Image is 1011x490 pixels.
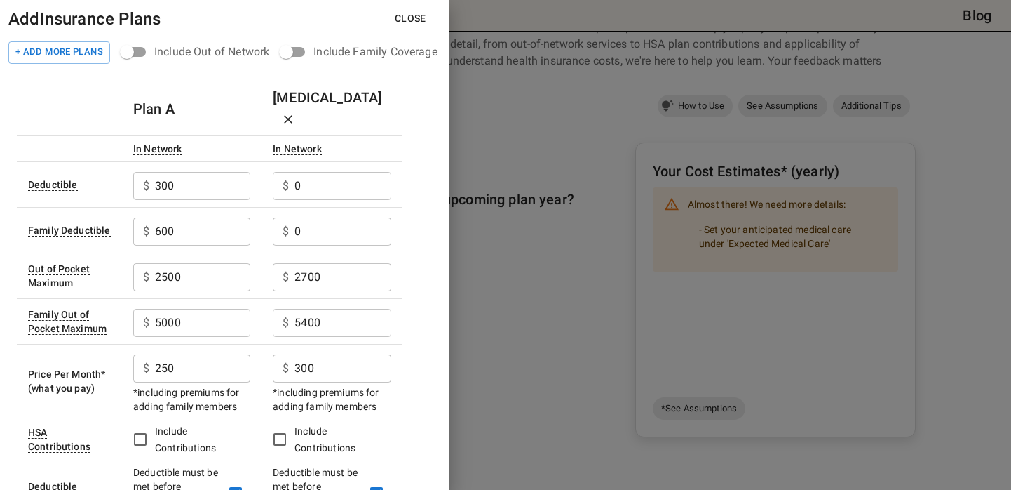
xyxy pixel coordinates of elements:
div: Similar to Out of Pocket Maximum, but applies to your whole family. This is the maximum amount of... [28,309,107,335]
div: Include Out of Network [154,44,269,60]
h6: [MEDICAL_DATA] [273,86,391,131]
div: Leave the checkbox empty if you don't what an HSA (Health Savings Account) is. If the insurance p... [28,427,90,453]
p: $ [283,314,289,331]
h6: Plan A [133,98,175,120]
p: $ [143,223,149,240]
p: $ [143,360,149,377]
div: position [280,39,448,65]
h6: Add Insurance Plans [8,6,161,32]
p: $ [143,314,149,331]
p: $ [283,269,289,286]
td: (what you pay) [17,344,122,418]
span: Include Contributions [155,425,216,453]
div: Sometimes called 'Out of Pocket Limit' or 'Annual Limit'. This is the maximum amount of money tha... [28,263,90,289]
td: *including premiums for adding family members [122,344,262,418]
p: $ [143,178,149,194]
div: Costs for services from providers who've agreed on prices with your insurance plan. There are oft... [133,143,182,155]
button: Add Plan to Comparison [8,41,110,64]
div: Amount of money you must individually pay from your pocket before the health plan starts to pay. ... [28,179,78,191]
div: Costs for services from providers who've agreed on prices with your insurance plan. There are oft... [273,143,322,155]
td: *including premiums for adding family members [262,344,402,418]
div: Similar to deductible, but applies to your whole family. Once the total money spent by covered by... [28,225,111,237]
div: Include Family Coverage [313,44,437,60]
p: $ [143,269,149,286]
button: Close [384,6,437,32]
div: position [121,39,280,65]
span: Include Contributions [294,425,355,453]
p: $ [283,360,289,377]
div: Sometimes called 'plan cost'. The portion of the plan premium that comes out of your wallet each ... [28,369,105,380]
p: $ [283,223,289,240]
p: $ [283,178,289,194]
